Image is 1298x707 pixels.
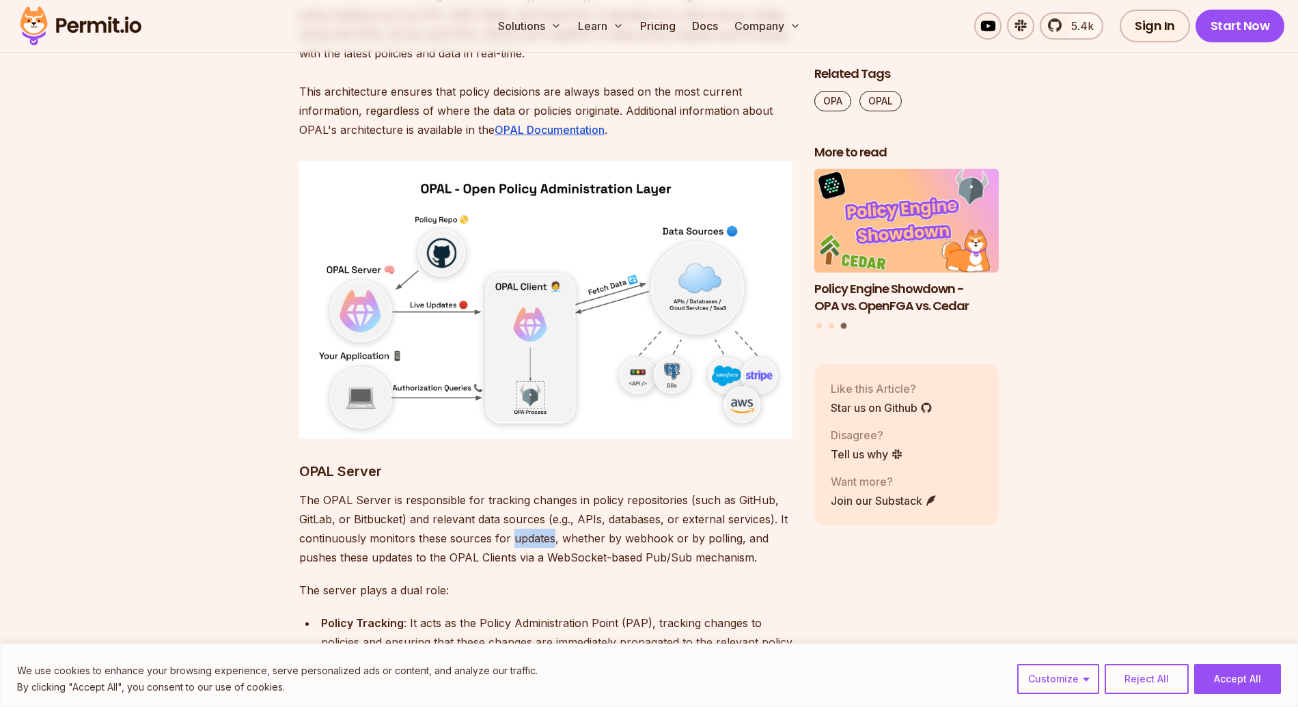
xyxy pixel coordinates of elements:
button: Go to slide 1 [816,324,822,329]
p: We use cookies to enhance your browsing experience, serve personalized ads or content, and analyz... [17,663,538,679]
p: The OPAL Server is responsible for tracking changes in policy repositories (such as GitHub, GitLa... [299,490,792,567]
a: OPAL [859,91,902,111]
h3: Policy Engine Showdown - OPA vs. OpenFGA vs. Cedar [814,281,999,315]
h3: OPAL Server [299,460,792,482]
span: 5.4k [1063,18,1094,34]
a: Star us on Github [831,400,933,416]
p: Want more? [831,473,937,490]
a: Join our Substack [831,493,937,509]
a: OPAL Documentation [495,123,605,137]
h2: Related Tags [814,66,999,83]
button: Reject All [1105,664,1189,694]
button: Accept All [1194,664,1281,694]
button: Solutions [493,12,567,40]
div: Posts [814,169,999,331]
a: Pricing [635,12,681,40]
div: : It acts as the Policy Administration Point (PAP), tracking changes to policies and ensuring tha... [321,613,792,671]
a: Policy Engine Showdown - OPA vs. OpenFGA vs. Cedar Policy Engine Showdown - OPA vs. OpenFGA vs. C... [814,169,999,315]
img: Policy Engine Showdown - OPA vs. OpenFGA vs. Cedar [814,169,999,273]
a: Start Now [1196,10,1285,42]
button: Customize [1017,664,1099,694]
img: Permit logo [14,3,148,49]
button: Go to slide 2 [829,324,834,329]
p: By clicking "Accept All", you consent to our use of cookies. [17,679,538,695]
strong: Policy Tracking [321,616,404,630]
h2: More to read [814,144,999,161]
a: 5.4k [1040,12,1103,40]
p: Like this Article? [831,380,933,397]
a: Tell us why [831,446,903,462]
button: Go to slide 3 [840,323,846,329]
img: image (54).png [299,161,792,439]
button: Company [729,12,806,40]
p: Disagree? [831,427,903,443]
a: Docs [687,12,723,40]
button: Learn [572,12,629,40]
a: Sign In [1120,10,1190,42]
a: OPA [814,91,851,111]
li: 3 of 3 [814,169,999,315]
p: The server plays a dual role: [299,581,792,600]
